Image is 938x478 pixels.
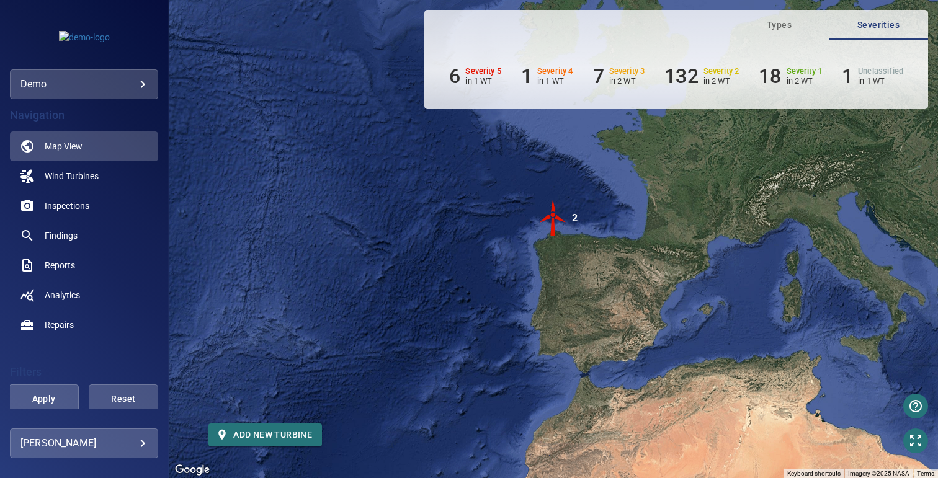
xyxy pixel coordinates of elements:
[787,76,823,86] p: in 2 WT
[10,280,158,310] a: analytics noActive
[836,17,921,33] span: Severities
[858,67,903,76] h6: Unclassified
[858,76,903,86] p: in 1 WT
[703,76,739,86] p: in 2 WT
[842,64,903,88] li: Severity Unclassified
[104,391,143,407] span: Reset
[10,366,158,378] h4: Filters
[664,64,698,88] h6: 132
[609,67,645,76] h6: Severity 3
[787,469,841,478] button: Keyboard shortcuts
[10,250,158,280] a: reports noActive
[609,76,645,86] p: in 2 WT
[172,462,213,478] img: Google
[10,69,158,99] div: demo
[449,64,501,88] li: Severity 5
[465,67,501,76] h6: Severity 5
[917,470,934,477] a: Terms (opens in new tab)
[664,64,739,88] li: Severity 2
[10,109,158,122] h4: Navigation
[848,470,909,477] span: Imagery ©2025 NASA
[10,161,158,191] a: windturbines noActive
[89,384,158,414] button: Reset
[10,191,158,221] a: inspections noActive
[535,200,572,239] gmp-advanced-marker: 2
[449,64,460,88] h6: 6
[842,64,853,88] h6: 1
[9,384,78,414] button: Apply
[218,427,312,443] span: Add new turbine
[537,67,573,76] h6: Severity 4
[45,289,80,301] span: Analytics
[59,31,110,43] img: demo-logo
[45,140,83,153] span: Map View
[20,74,148,94] div: demo
[45,259,75,272] span: Reports
[593,64,604,88] h6: 7
[759,64,781,88] h6: 18
[521,64,532,88] h6: 1
[537,76,573,86] p: in 1 WT
[521,64,573,88] li: Severity 4
[10,310,158,340] a: repairs noActive
[20,433,148,453] div: [PERSON_NAME]
[24,391,63,407] span: Apply
[45,319,74,331] span: Repairs
[593,64,645,88] li: Severity 3
[10,131,158,161] a: map active
[45,200,89,212] span: Inspections
[787,67,823,76] h6: Severity 1
[45,229,78,242] span: Findings
[45,170,99,182] span: Wind Turbines
[535,200,572,237] img: windFarmIconCat5.svg
[759,64,822,88] li: Severity 1
[208,423,322,446] button: Add new turbine
[737,17,821,33] span: Types
[10,221,158,250] a: findings noActive
[572,200,578,237] div: 2
[172,462,213,478] a: Open this area in Google Maps (opens a new window)
[703,67,739,76] h6: Severity 2
[465,76,501,86] p: in 1 WT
